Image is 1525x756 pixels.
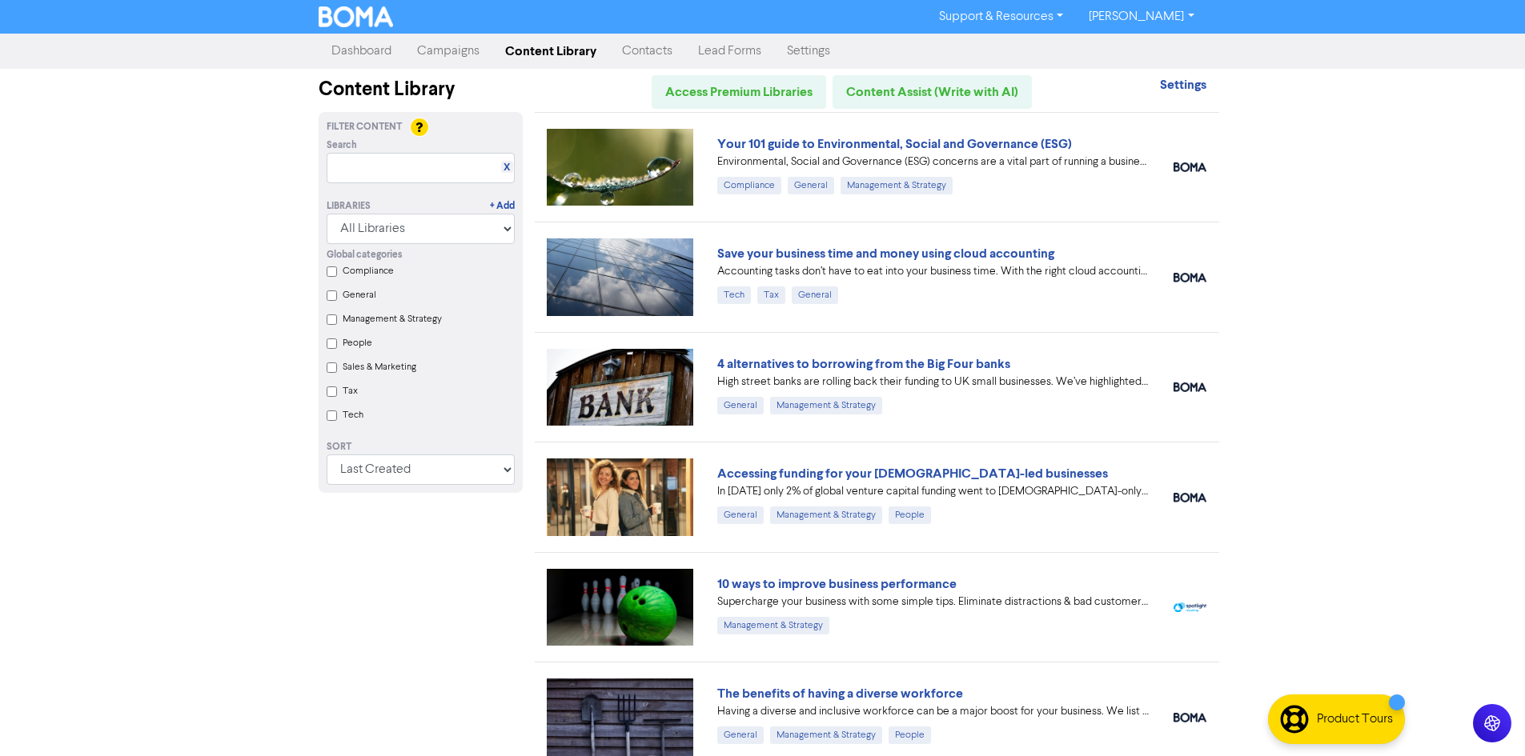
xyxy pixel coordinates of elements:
img: boma [1174,382,1206,392]
a: Settings [774,35,843,67]
div: Accounting tasks don’t have to eat into your business time. With the right cloud accounting softw... [717,263,1150,280]
a: Dashboard [319,35,404,67]
a: Support & Resources [926,4,1076,30]
label: General [343,288,376,302]
label: Sales & Marketing [343,360,416,374]
img: boma [1174,713,1206,722]
div: Having a diverse and inclusive workforce can be a major boost for your business. We list four of ... [717,703,1150,720]
a: The benefits of having a diverse workforce [717,686,963,702]
div: In 2024 only 2% of global venture capital funding went to female-only founding teams. We highligh... [717,483,1150,500]
span: Search [327,138,357,153]
a: Content Assist (Write with AI) [833,75,1032,109]
div: Management & Strategy [770,397,882,414]
div: General [717,506,764,524]
img: BOMA Logo [319,6,394,27]
div: Tax [757,286,785,304]
a: Content Library [492,35,609,67]
label: Compliance [343,264,394,278]
div: People [889,506,931,524]
a: 4 alternatives to borrowing from the Big Four banks [717,356,1010,372]
label: Management & Strategy [343,312,442,326]
a: Accessing funding for your [DEMOGRAPHIC_DATA]-led businesses [717,466,1108,482]
a: Your 101 guide to Environmental, Social and Governance (ESG) [717,136,1072,152]
div: Management & Strategy [717,617,829,634]
img: boma [1174,493,1206,502]
div: Tech [717,286,751,304]
div: High street banks are rolling back their funding to UK small businesses. We’ve highlighted four a... [717,374,1150,390]
label: Tax [343,384,358,398]
a: 10 ways to improve business performance [717,576,957,592]
label: Tech [343,408,363,422]
div: General [788,177,834,194]
a: + Add [490,199,515,214]
a: Contacts [609,35,685,67]
img: boma [1174,162,1206,172]
strong: Settings [1160,77,1206,93]
a: X [504,162,510,174]
div: Management & Strategy [841,177,953,194]
a: Settings [1160,79,1206,92]
img: boma_accounting [1174,273,1206,282]
a: Access Premium Libraries [652,75,826,109]
div: Sort [327,440,515,454]
div: General [792,286,838,304]
a: Lead Forms [685,35,774,67]
div: Global categories [327,248,515,262]
div: General [717,726,764,744]
div: Libraries [327,199,371,214]
div: Content Library [319,75,523,104]
img: spotlight [1174,602,1206,613]
a: [PERSON_NAME] [1076,4,1206,30]
div: Environmental, Social and Governance (ESG) concerns are a vital part of running a business. Our 1... [717,154,1150,170]
div: People [889,726,931,744]
iframe: Chat Widget [1445,679,1525,756]
div: General [717,397,764,414]
div: Supercharge your business with some simple tips. Eliminate distractions & bad customers, get a pl... [717,594,1150,610]
a: Campaigns [404,35,492,67]
div: Filter Content [327,120,515,134]
label: People [343,336,372,350]
div: Management & Strategy [770,726,882,744]
a: Save your business time and money using cloud accounting [717,246,1054,262]
div: Management & Strategy [770,506,882,524]
div: Compliance [717,177,781,194]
